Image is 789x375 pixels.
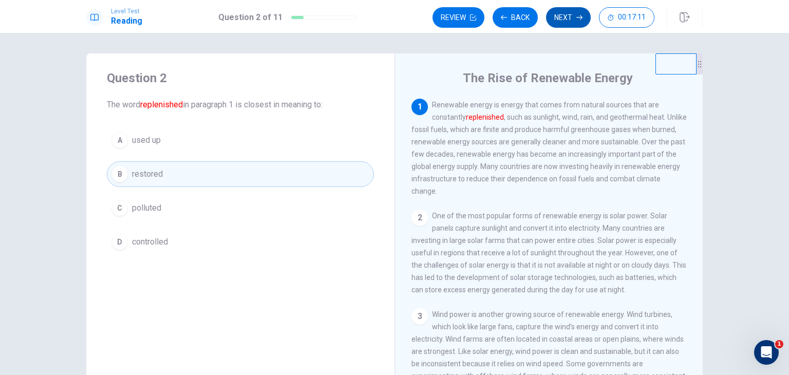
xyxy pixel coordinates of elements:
font: replenished [140,100,183,109]
div: D [111,234,128,250]
button: Back [493,7,538,28]
div: 2 [411,210,428,226]
span: 1 [775,340,783,348]
h1: Question 2 of 11 [218,11,283,24]
iframe: Intercom live chat [754,340,779,365]
button: 00:17:11 [599,7,654,28]
button: Dcontrolled [107,229,374,255]
span: controlled [132,236,168,248]
button: Review [433,7,484,28]
span: Renewable energy is energy that comes from natural sources that are constantly , such as sunlight... [411,101,687,195]
h4: Question 2 [107,70,374,86]
span: polluted [132,202,161,214]
span: The word in paragraph 1 is closest in meaning to: [107,99,374,111]
button: Aused up [107,127,374,153]
div: 3 [411,308,428,325]
span: Level Test [111,8,142,15]
div: 1 [411,99,428,115]
button: Brestored [107,161,374,187]
span: used up [132,134,161,146]
div: B [111,166,128,182]
button: Next [546,7,591,28]
div: A [111,132,128,148]
h1: Reading [111,15,142,27]
div: C [111,200,128,216]
button: Cpolluted [107,195,374,221]
span: restored [132,168,163,180]
h4: The Rise of Renewable Energy [463,70,633,86]
span: 00:17:11 [618,13,646,22]
span: One of the most popular forms of renewable energy is solar power. Solar panels capture sunlight a... [411,212,686,294]
font: replenished [466,113,504,121]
